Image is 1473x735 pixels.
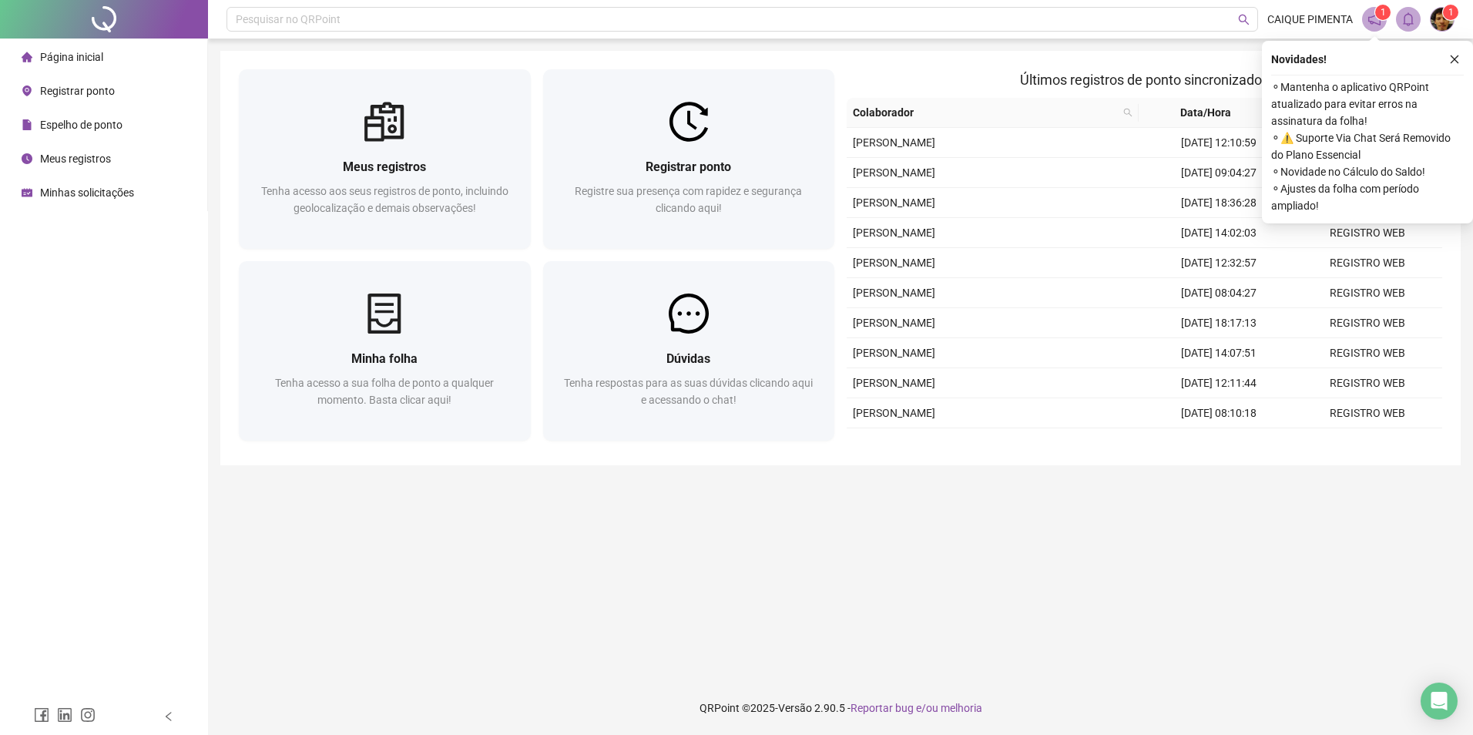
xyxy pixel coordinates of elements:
[1293,428,1442,458] td: REGISTRO WEB
[1145,158,1293,188] td: [DATE] 09:04:27
[853,257,935,269] span: [PERSON_NAME]
[40,85,115,97] span: Registrar ponto
[1271,163,1464,180] span: ⚬ Novidade no Cálculo do Saldo!
[1293,218,1442,248] td: REGISTRO WEB
[1449,54,1460,65] span: close
[853,347,935,359] span: [PERSON_NAME]
[22,119,32,130] span: file
[1271,79,1464,129] span: ⚬ Mantenha o aplicativo QRPoint atualizado para evitar erros na assinatura da folha!
[851,702,982,714] span: Reportar bug e/ou melhoria
[1431,8,1454,31] img: 40311
[853,104,1117,121] span: Colaborador
[57,707,72,723] span: linkedin
[1145,398,1293,428] td: [DATE] 08:10:18
[40,119,122,131] span: Espelho de ponto
[22,52,32,62] span: home
[239,261,531,441] a: Minha folhaTenha acesso a sua folha de ponto a qualquer momento. Basta clicar aqui!
[1120,101,1136,124] span: search
[1267,11,1353,28] span: CAIQUE PIMENTA
[1020,72,1269,88] span: Últimos registros de ponto sincronizados
[853,287,935,299] span: [PERSON_NAME]
[575,185,802,214] span: Registre sua presença com rapidez e segurança clicando aqui!
[80,707,96,723] span: instagram
[163,711,174,722] span: left
[1145,248,1293,278] td: [DATE] 12:32:57
[1271,51,1327,68] span: Novidades !
[1293,248,1442,278] td: REGISTRO WEB
[208,681,1473,735] footer: QRPoint © 2025 - 2.90.5 -
[1375,5,1391,20] sup: 1
[1145,428,1293,458] td: [DATE] 16:59:00
[1293,278,1442,308] td: REGISTRO WEB
[34,707,49,723] span: facebook
[1145,338,1293,368] td: [DATE] 14:07:51
[40,51,103,63] span: Página inicial
[853,317,935,329] span: [PERSON_NAME]
[22,187,32,198] span: schedule
[1381,7,1386,18] span: 1
[1145,218,1293,248] td: [DATE] 14:02:03
[1238,14,1250,25] span: search
[853,227,935,239] span: [PERSON_NAME]
[40,186,134,199] span: Minhas solicitações
[853,136,935,149] span: [PERSON_NAME]
[1401,12,1415,26] span: bell
[239,69,531,249] a: Meus registrosTenha acesso aos seus registros de ponto, incluindo geolocalização e demais observa...
[853,377,935,389] span: [PERSON_NAME]
[1448,7,1454,18] span: 1
[1145,368,1293,398] td: [DATE] 12:11:44
[343,159,426,174] span: Meus registros
[1271,129,1464,163] span: ⚬ ⚠️ Suporte Via Chat Será Removido do Plano Essencial
[1145,308,1293,338] td: [DATE] 18:17:13
[543,261,835,441] a: DúvidasTenha respostas para as suas dúvidas clicando aqui e acessando o chat!
[853,196,935,209] span: [PERSON_NAME]
[22,153,32,164] span: clock-circle
[1145,128,1293,158] td: [DATE] 12:10:59
[1421,683,1458,720] div: Open Intercom Messenger
[1271,180,1464,214] span: ⚬ Ajustes da folha com período ampliado!
[1145,104,1267,121] span: Data/Hora
[1139,98,1285,128] th: Data/Hora
[40,153,111,165] span: Meus registros
[1293,368,1442,398] td: REGISTRO WEB
[1293,338,1442,368] td: REGISTRO WEB
[1145,278,1293,308] td: [DATE] 08:04:27
[1367,12,1381,26] span: notification
[853,407,935,419] span: [PERSON_NAME]
[351,351,418,366] span: Minha folha
[646,159,731,174] span: Registrar ponto
[1293,398,1442,428] td: REGISTRO WEB
[1145,188,1293,218] td: [DATE] 18:36:28
[543,69,835,249] a: Registrar pontoRegistre sua presença com rapidez e segurança clicando aqui!
[1293,308,1442,338] td: REGISTRO WEB
[564,377,813,406] span: Tenha respostas para as suas dúvidas clicando aqui e acessando o chat!
[778,702,812,714] span: Versão
[22,86,32,96] span: environment
[261,185,508,214] span: Tenha acesso aos seus registros de ponto, incluindo geolocalização e demais observações!
[275,377,494,406] span: Tenha acesso a sua folha de ponto a qualquer momento. Basta clicar aqui!
[666,351,710,366] span: Dúvidas
[1123,108,1132,117] span: search
[853,166,935,179] span: [PERSON_NAME]
[1443,5,1458,20] sup: Atualize o seu contato no menu Meus Dados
